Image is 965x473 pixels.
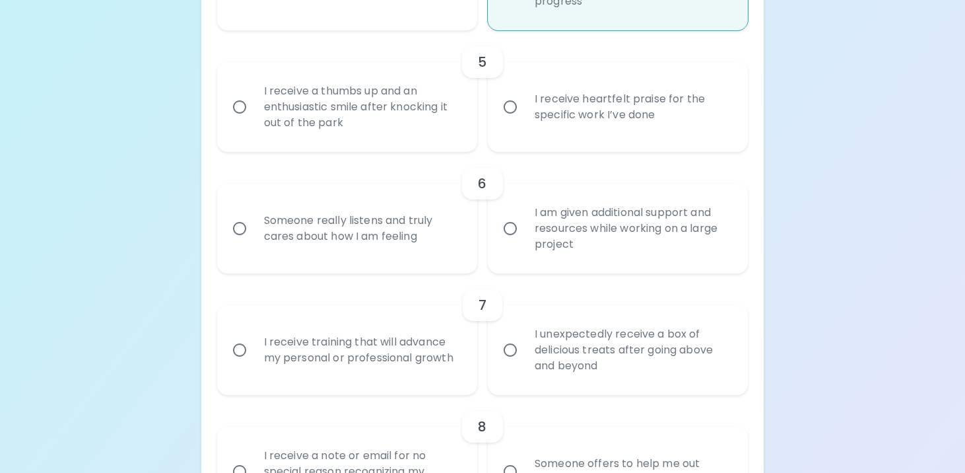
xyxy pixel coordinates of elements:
[478,173,486,194] h6: 6
[524,310,741,390] div: I unexpectedly receive a box of delicious treats after going above and beyond
[217,152,749,273] div: choice-group-check
[478,52,486,73] h6: 5
[479,295,486,316] h6: 7
[478,416,486,437] h6: 8
[253,197,470,260] div: Someone really listens and truly cares about how I am feeling
[524,75,741,139] div: I receive heartfelt praise for the specific work I’ve done
[253,318,470,382] div: I receive training that will advance my personal or professional growth
[217,273,749,395] div: choice-group-check
[253,67,470,147] div: I receive a thumbs up and an enthusiastic smile after knocking it out of the park
[524,189,741,268] div: I am given additional support and resources while working on a large project
[217,30,749,152] div: choice-group-check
